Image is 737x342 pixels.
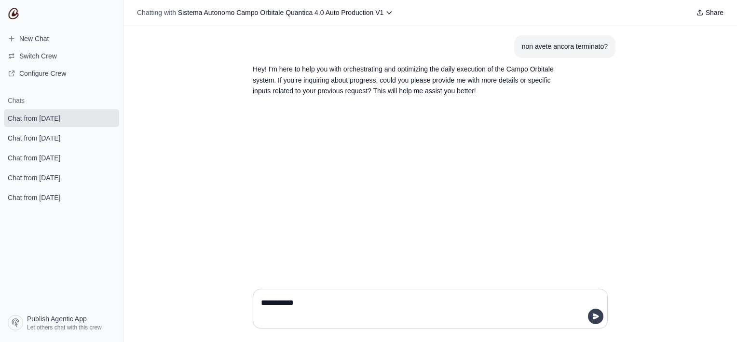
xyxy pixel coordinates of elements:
a: Chat from [DATE] [4,109,119,127]
span: Sistema Autonomo Campo Orbitale Quantica 4.0 Auto Production V1 [178,9,383,16]
span: New Chat [19,34,49,43]
p: Hey! I'm here to help you with orchestrating and optimizing the daily execution of the Campo Orbi... [253,64,561,97]
a: Chat from [DATE] [4,169,119,186]
span: Chat from [DATE] [8,193,60,202]
a: Chat from [DATE] [4,129,119,147]
a: Chat from [DATE] [4,188,119,206]
span: Chat from [DATE] [8,133,60,143]
span: Publish Agentic App [27,314,87,324]
button: Switch Crew [4,48,119,64]
span: Share [706,8,723,17]
a: Publish Agentic App Let others chat with this crew [4,311,119,334]
span: Let others chat with this crew [27,324,102,331]
section: User message [514,35,615,58]
div: non avete ancora terminato? [522,41,608,52]
span: Chat from [DATE] [8,114,60,123]
span: Chat from [DATE] [8,153,60,163]
a: Chat from [DATE] [4,149,119,167]
span: Switch Crew [19,51,57,61]
img: CrewAI Logo [8,8,19,19]
span: Chat from [DATE] [8,173,60,183]
section: Response [245,58,569,102]
button: Share [692,6,727,19]
button: Chatting with Sistema Autonomo Campo Orbitale Quantica 4.0 Auto Production V1 [133,6,397,19]
a: New Chat [4,31,119,46]
span: Configure Crew [19,69,66,78]
span: Chatting with [137,8,176,17]
a: Configure Crew [4,66,119,81]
